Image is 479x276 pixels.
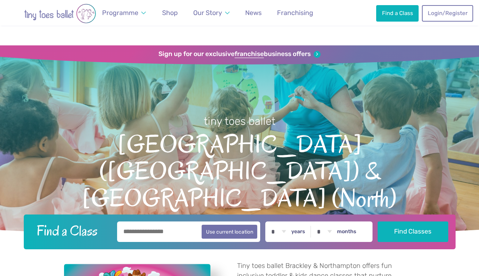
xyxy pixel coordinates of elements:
span: Programme [102,9,138,16]
label: years [291,228,305,235]
a: Programme [99,5,149,21]
span: Shop [162,9,178,16]
button: Find Classes [378,221,448,242]
a: News [242,5,265,21]
strong: franchise [235,50,264,58]
span: Our Story [193,9,222,16]
a: Shop [159,5,181,21]
span: [GEOGRAPHIC_DATA] ([GEOGRAPHIC_DATA]) & [GEOGRAPHIC_DATA] (North) [13,128,466,212]
a: Login/Register [422,5,473,21]
a: Franchising [274,5,317,21]
button: Use current location [202,225,258,239]
small: tiny toes ballet [204,115,276,127]
img: tiny toes ballet [9,4,111,23]
a: Our Story [190,5,233,21]
h2: Find a Class [31,221,112,240]
a: Find a Class [376,5,419,21]
label: months [337,228,356,235]
span: Franchising [277,9,313,16]
span: News [245,9,262,16]
a: Sign up for our exclusivefranchisebusiness offers [158,50,321,58]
